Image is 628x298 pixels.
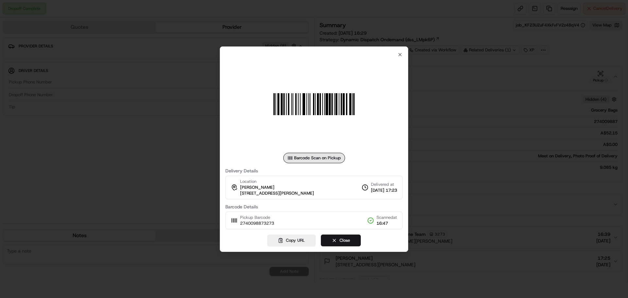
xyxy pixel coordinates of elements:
[225,168,403,173] label: Delivery Details
[371,182,397,187] span: Delivered at
[240,179,256,184] span: Location
[283,153,345,163] div: Barcode Scan on Pickup
[240,184,274,190] span: [PERSON_NAME]
[321,235,361,246] button: Close
[267,57,361,151] img: barcode_scan_on_pickup image
[371,187,397,193] span: [DATE] 17:23
[240,215,274,220] span: Pickup Barcode
[376,215,397,220] span: Scanned at
[267,235,316,246] button: Copy URL
[376,220,397,226] span: 16:47
[240,190,314,196] span: [STREET_ADDRESS][PERSON_NAME]
[240,220,274,226] span: 2740098873273
[225,204,403,209] label: Barcode Details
